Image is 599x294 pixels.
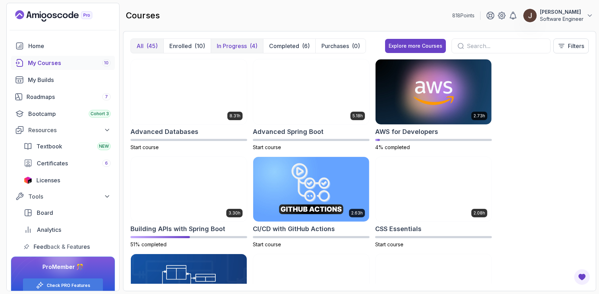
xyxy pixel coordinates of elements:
img: jetbrains icon [24,177,32,184]
span: Licenses [36,176,60,184]
img: CSS Essentials card [376,157,492,222]
div: (45) [146,42,158,50]
div: (0) [352,42,360,50]
button: Check PRO Features [23,278,103,293]
a: licenses [19,173,115,187]
img: Building APIs with Spring Boot card [131,157,247,222]
a: certificates [19,156,115,170]
a: textbook [19,139,115,153]
a: Check PRO Features [47,283,90,288]
button: Purchases(0) [315,39,366,53]
a: home [11,39,115,53]
a: board [19,206,115,220]
h2: Advanced Spring Boot [253,127,324,137]
div: (10) [194,42,205,50]
a: roadmaps [11,90,115,104]
div: Tools [28,192,111,201]
div: Bootcamp [28,110,111,118]
span: Start course [253,241,281,247]
span: Certificates [37,159,68,167]
span: Analytics [37,225,61,234]
span: Cohort 3 [91,111,109,117]
span: Feedback & Features [34,242,90,251]
button: Tools [11,190,115,203]
p: Filters [568,42,584,50]
button: Completed(6) [263,39,315,53]
h2: CI/CD with GitHub Actions [253,224,335,234]
a: AWS for Developers card2.73hAWS for Developers4% completed [375,59,492,151]
div: Home [28,42,111,50]
button: user profile image[PERSON_NAME]Software Engineer [523,8,593,23]
span: 7 [105,94,108,100]
span: Start course [375,241,403,247]
p: 818 Points [452,12,475,19]
p: 2.08h [473,210,485,216]
span: Board [37,208,53,217]
h2: CSS Essentials [375,224,421,234]
div: Resources [28,126,111,134]
a: builds [11,73,115,87]
p: Purchases [321,42,349,50]
span: Start course [253,144,281,150]
h2: AWS for Developers [375,127,438,137]
div: My Builds [28,76,111,84]
p: 3.30h [228,210,240,216]
a: Landing page [15,10,109,22]
span: Start course [130,144,159,150]
span: NEW [99,143,109,149]
a: Building APIs with Spring Boot card3.30hBuilding APIs with Spring Boot51% completed [130,157,247,248]
div: Roadmaps [27,93,111,101]
p: All [136,42,144,50]
h2: Advanced Databases [130,127,198,137]
button: In Progress(4) [211,39,263,53]
p: 2.63h [351,210,363,216]
h2: courses [126,10,160,21]
button: Resources [11,124,115,136]
button: Filters [553,39,589,53]
div: (6) [302,42,310,50]
button: All(45) [131,39,163,53]
div: My Courses [28,59,111,67]
p: Completed [269,42,299,50]
button: Open Feedback Button [574,269,591,286]
a: analytics [19,223,115,237]
img: user profile image [523,9,537,22]
p: Software Engineer [540,16,583,23]
p: 5.18h [353,113,363,119]
h2: Building APIs with Spring Boot [130,224,225,234]
button: Explore more Courses [385,39,446,53]
p: [PERSON_NAME] [540,8,583,16]
a: bootcamp [11,107,115,121]
span: 51% completed [130,241,167,247]
a: feedback [19,240,115,254]
img: Advanced Databases card [131,59,247,124]
p: In Progress [217,42,247,50]
div: (4) [250,42,257,50]
span: 10 [104,60,109,66]
div: Explore more Courses [389,42,442,49]
span: 4% completed [375,144,410,150]
img: CI/CD with GitHub Actions card [253,157,369,222]
img: AWS for Developers card [376,59,492,124]
img: Advanced Spring Boot card [253,59,369,124]
p: Enrolled [169,42,192,50]
a: courses [11,56,115,70]
span: 6 [105,160,108,166]
p: 8.31h [229,113,240,119]
input: Search... [467,42,545,50]
span: Textbook [36,142,62,151]
button: Enrolled(10) [163,39,211,53]
p: 2.73h [473,113,485,119]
